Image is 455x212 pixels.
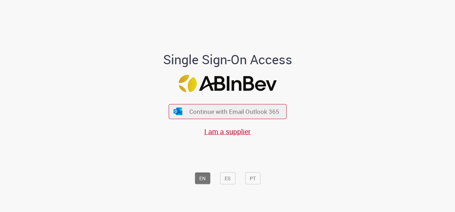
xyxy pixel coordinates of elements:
[220,172,235,184] button: ES
[168,104,287,119] button: ícone Azure/Microsoft 360 Continue with Email Outlook 365
[128,52,327,66] h1: Single Sign-On Access
[189,107,279,116] span: Continue with Email Outlook 365
[245,172,260,184] button: PT
[178,75,277,92] img: Logo ABInBev
[204,126,251,136] a: I am a supplier
[173,107,183,115] img: ícone Azure/Microsoft 360
[195,172,210,184] button: EN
